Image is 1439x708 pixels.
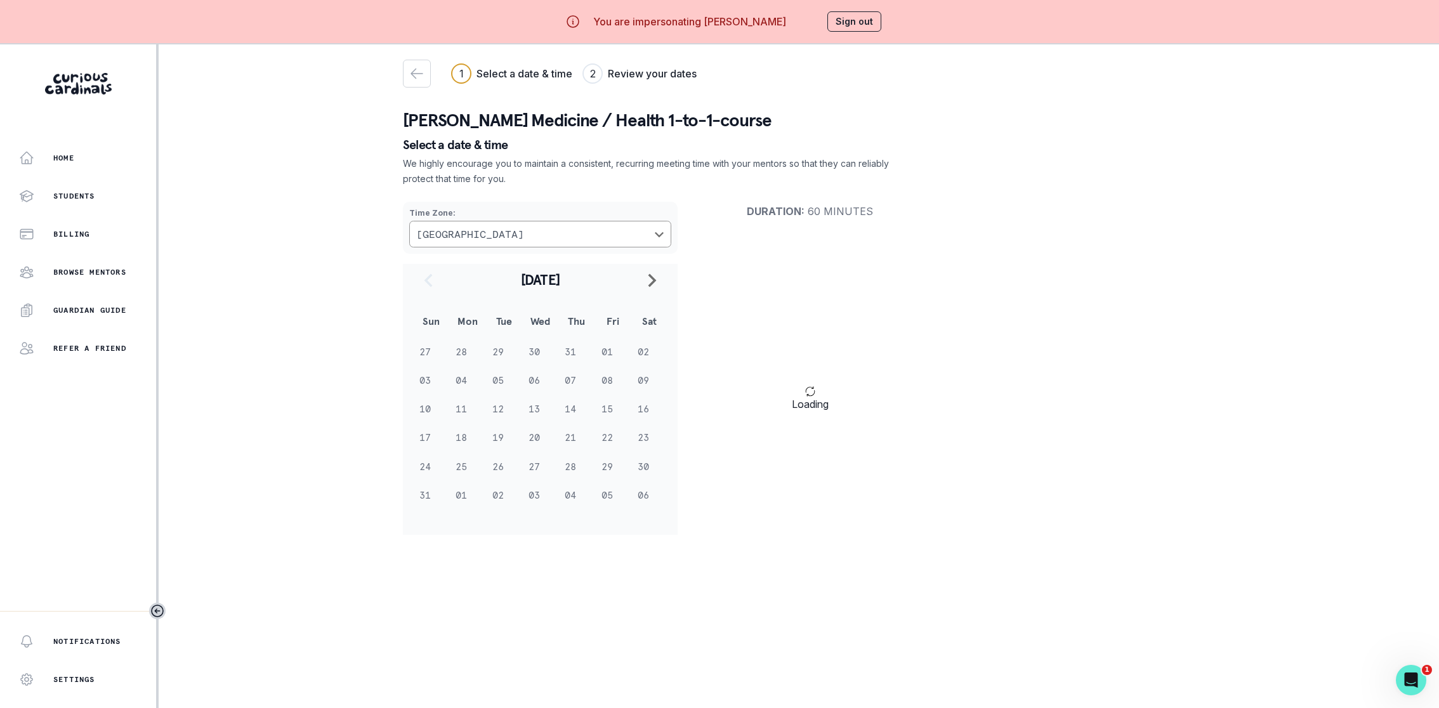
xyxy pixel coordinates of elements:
[608,66,697,81] h3: Review your dates
[53,153,74,163] p: Home
[53,267,126,277] p: Browse Mentors
[53,343,126,353] p: Refer a friend
[149,603,166,619] button: Toggle sidebar
[747,205,805,218] strong: Duration :
[558,305,595,338] th: Thu
[53,674,95,685] p: Settings
[403,138,1195,151] p: Select a date & time
[409,208,456,218] strong: Time Zone :
[53,191,95,201] p: Students
[449,305,485,338] th: Mon
[631,305,667,338] th: Sat
[53,229,89,239] p: Billing
[590,66,596,81] div: 2
[403,108,1195,133] p: [PERSON_NAME] Medicine / Health 1-to-1-course
[827,11,881,32] button: Sign out
[403,156,890,187] p: We highly encourage you to maintain a consistent, recurring meeting time with your mentors so tha...
[53,636,121,646] p: Notifications
[792,397,829,412] span: Loading
[444,271,637,289] h2: [DATE]
[45,73,112,95] img: Curious Cardinals Logo
[637,264,667,296] button: navigate to next month
[53,305,126,315] p: Guardian Guide
[1422,665,1432,675] span: 1
[409,221,671,247] button: Choose a timezone
[451,63,697,84] div: Progress
[486,305,522,338] th: Tue
[595,305,631,338] th: Fri
[1396,665,1426,695] iframe: Intercom live chat
[476,66,572,81] h3: Select a date & time
[413,305,449,338] th: Sun
[459,66,464,81] div: 1
[688,205,932,218] p: 60 minutes
[522,305,558,338] th: Wed
[593,14,786,29] p: You are impersonating [PERSON_NAME]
